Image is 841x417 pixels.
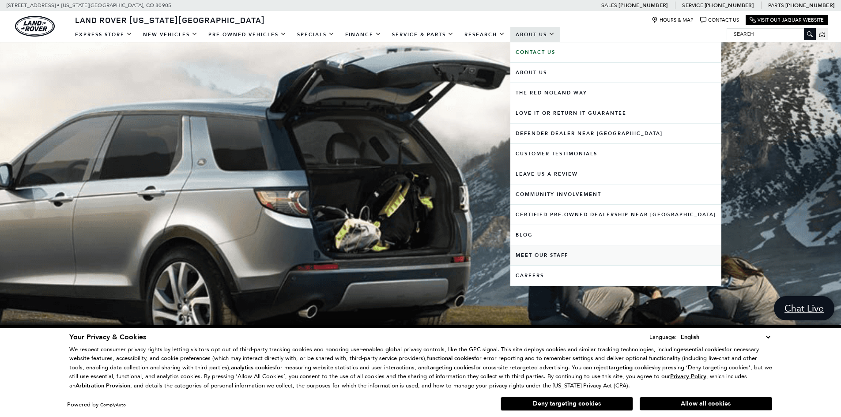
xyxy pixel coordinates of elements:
[670,373,706,379] a: Privacy Policy
[700,17,739,23] a: Contact Us
[680,346,724,353] strong: essential cookies
[231,364,275,372] strong: analytics cookies
[608,364,654,372] strong: targeting cookies
[640,397,772,410] button: Allow all cookies
[510,144,721,164] a: Customer Testimonials
[510,164,721,184] a: Leave Us A Review
[70,27,560,42] nav: Main Navigation
[682,2,703,8] span: Service
[428,364,474,372] strong: targeting cookies
[774,296,834,320] a: Chat Live
[601,2,617,8] span: Sales
[292,27,340,42] a: Specials
[510,266,721,286] a: Careers
[516,49,555,56] b: Contact Us
[510,83,721,103] a: The Red Noland Way
[750,17,824,23] a: Visit Our Jaguar Website
[679,332,772,342] select: Language Select
[652,17,694,23] a: Hours & Map
[75,15,265,25] span: Land Rover [US_STATE][GEOGRAPHIC_DATA]
[727,29,815,39] input: Search
[510,63,721,83] a: About Us
[67,402,126,408] div: Powered by
[510,225,721,245] a: Blog
[768,2,784,8] span: Parts
[501,397,633,411] button: Deny targeting cookies
[618,2,668,9] a: [PHONE_NUMBER]
[70,15,270,25] a: Land Rover [US_STATE][GEOGRAPHIC_DATA]
[70,27,138,42] a: EXPRESS STORE
[510,103,721,123] a: Love It or Return It Guarantee
[427,354,474,362] strong: functional cookies
[203,27,292,42] a: Pre-Owned Vehicles
[138,27,203,42] a: New Vehicles
[510,124,721,143] a: Defender Dealer near [GEOGRAPHIC_DATA]
[510,184,721,204] a: Community Involvement
[15,16,55,37] img: Land Rover
[785,2,834,9] a: [PHONE_NUMBER]
[100,402,126,408] a: ComplyAuto
[69,345,772,391] p: We respect consumer privacy rights by letting visitors opt out of third-party tracking cookies an...
[387,27,459,42] a: Service & Parts
[15,16,55,37] a: land-rover
[780,302,828,314] span: Chat Live
[75,382,130,390] strong: Arbitration Provision
[510,245,721,265] a: Meet Our Staff
[510,42,721,62] a: Contact Us
[459,27,510,42] a: Research
[649,334,677,340] div: Language:
[69,332,146,342] span: Your Privacy & Cookies
[510,27,560,42] a: About Us
[340,27,387,42] a: Finance
[510,205,721,225] a: Certified Pre-Owned Dealership near [GEOGRAPHIC_DATA]
[7,2,171,8] a: [STREET_ADDRESS] • [US_STATE][GEOGRAPHIC_DATA], CO 80905
[705,2,754,9] a: [PHONE_NUMBER]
